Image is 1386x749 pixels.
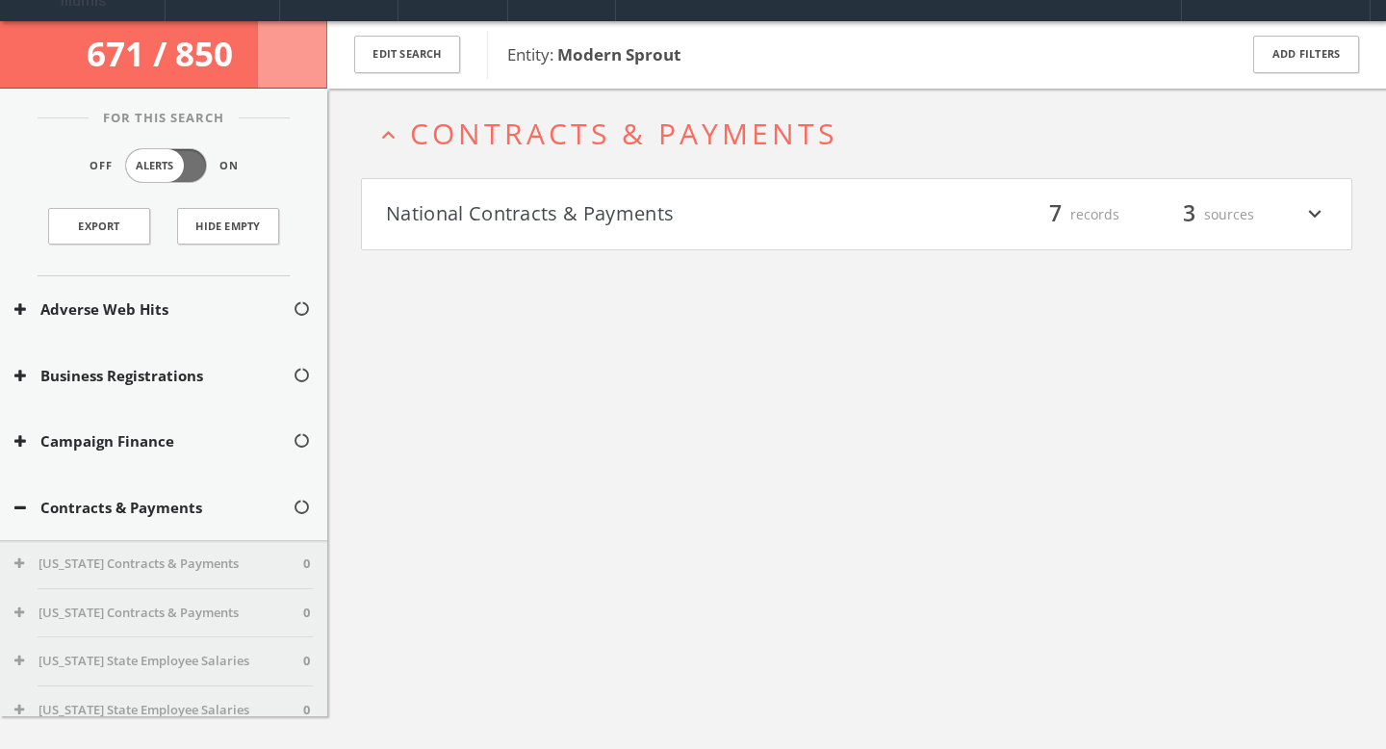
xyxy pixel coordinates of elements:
span: Off [90,158,113,174]
button: expand_lessContracts & Payments [375,117,1352,149]
button: [US_STATE] State Employee Salaries [14,701,303,720]
span: 671 / 850 [87,31,241,76]
button: Add Filters [1253,36,1359,73]
button: Contracts & Payments [14,497,293,519]
i: expand_more [1302,198,1327,231]
span: On [219,158,239,174]
span: 0 [303,701,310,720]
span: 0 [303,652,310,671]
span: 7 [1040,197,1070,231]
span: Entity: [507,43,680,65]
a: Export [48,208,150,245]
button: [US_STATE] State Employee Salaries [14,652,303,671]
button: [US_STATE] Contracts & Payments [14,555,303,574]
button: Business Registrations [14,365,293,387]
button: Adverse Web Hits [14,298,293,321]
span: Contracts & Payments [410,114,837,153]
span: 0 [303,555,310,574]
button: Edit Search [354,36,460,73]
div: records [1004,198,1119,231]
i: expand_less [375,122,401,148]
div: sources [1139,198,1254,231]
span: 3 [1174,197,1204,231]
b: Modern Sprout [557,43,680,65]
span: 0 [303,604,310,623]
button: Hide Empty [177,208,279,245]
span: For This Search [89,109,239,128]
button: Campaign Finance [14,430,293,452]
button: National Contracts & Payments [386,198,857,231]
button: [US_STATE] Contracts & Payments [14,604,303,623]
